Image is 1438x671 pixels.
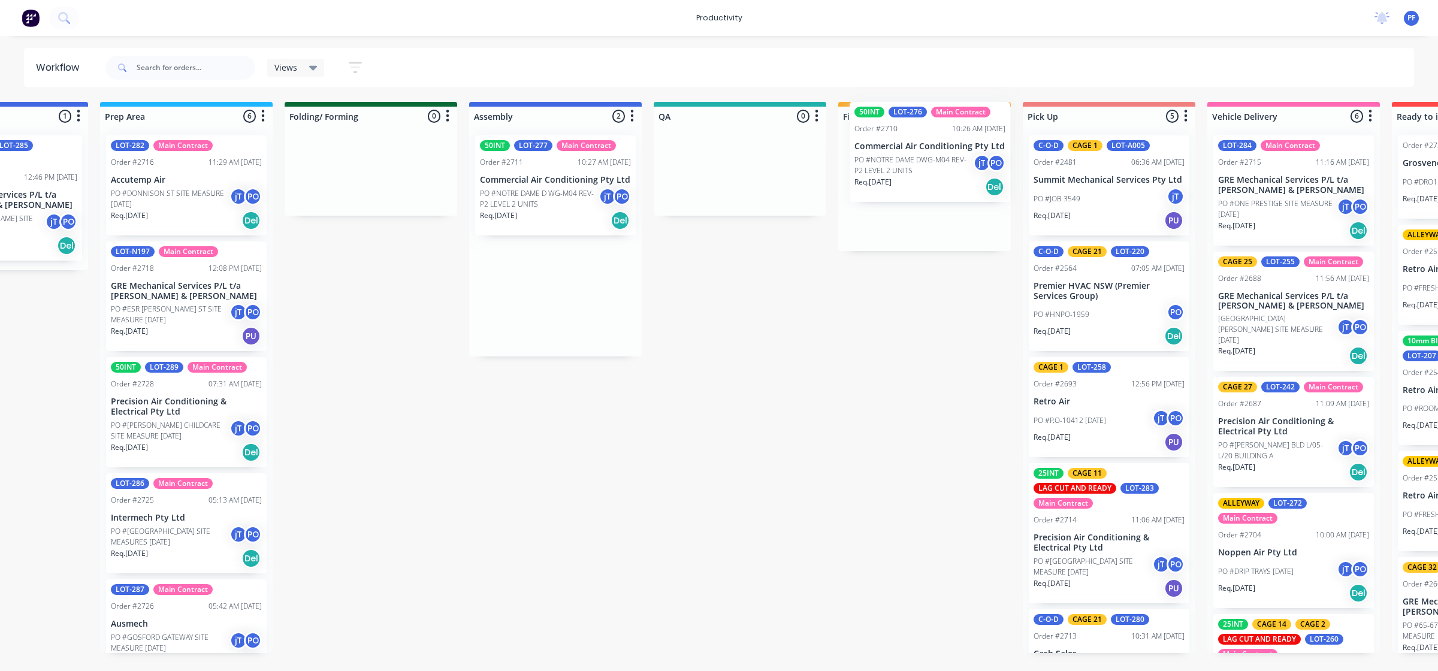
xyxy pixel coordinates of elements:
span: Views [274,61,297,74]
div: productivity [690,9,748,27]
img: Factory [22,9,40,27]
div: Workflow [36,61,85,75]
span: PF [1407,13,1415,23]
input: Search for orders... [137,56,255,80]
